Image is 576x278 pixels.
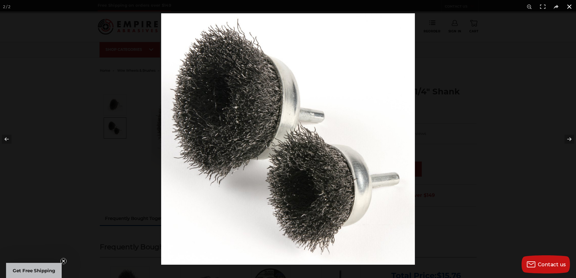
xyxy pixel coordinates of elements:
button: Contact us [522,255,570,273]
button: Close teaser [60,258,67,264]
span: Contact us [538,262,566,267]
span: Get Free Shipping [13,268,55,273]
div: Get Free ShippingClose teaser [6,263,62,278]
img: Crimped_Cup_Brush_with_Shank__86319.1570196624.jpg [161,13,415,265]
button: Next (arrow right) [555,124,576,154]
